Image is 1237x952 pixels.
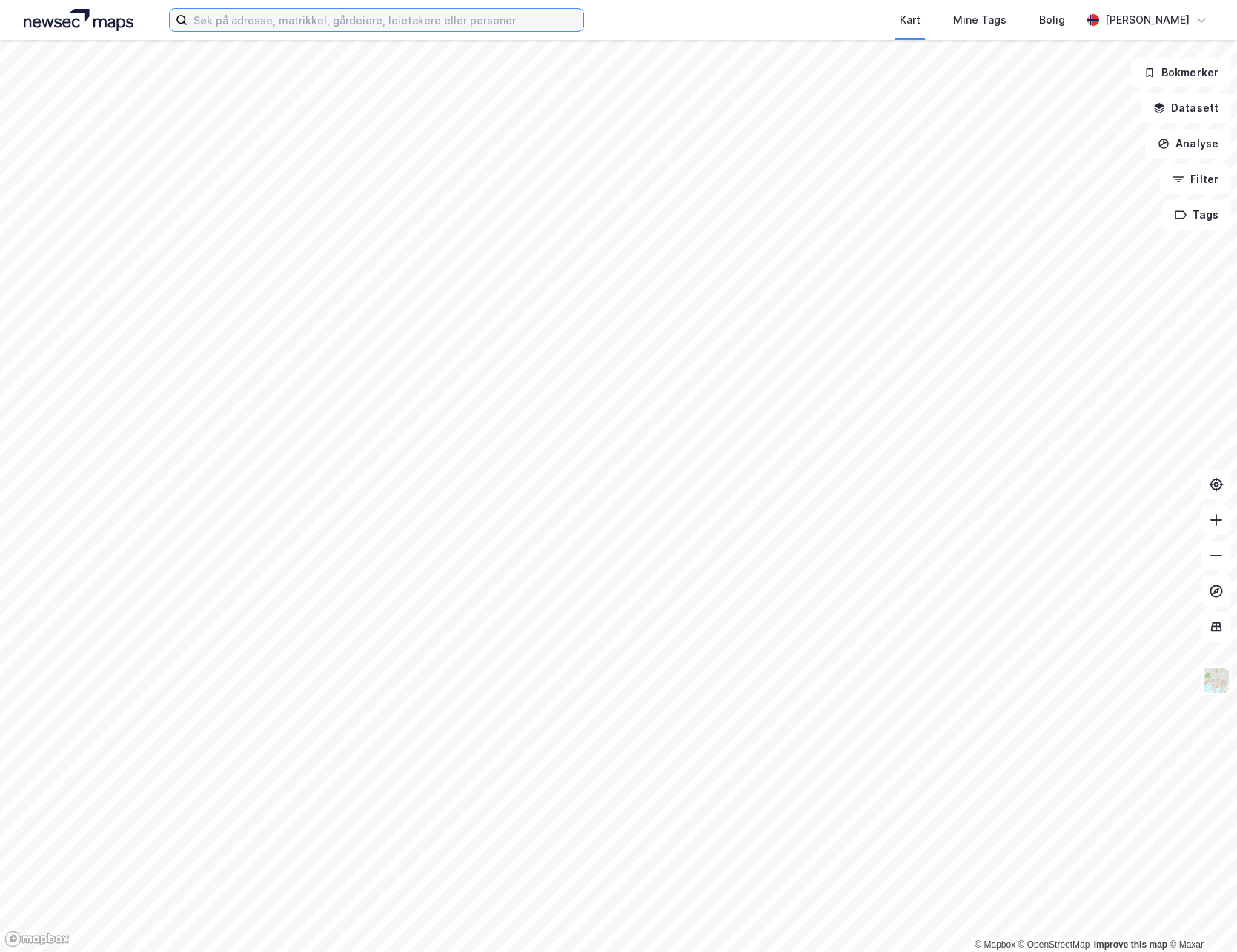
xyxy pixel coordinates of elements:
[900,11,921,29] div: Kart
[953,11,1006,29] div: Mine Tags
[4,931,70,948] a: Mapbox homepage
[1131,58,1231,87] button: Bokmerker
[1145,129,1231,159] button: Analyse
[1162,200,1231,230] button: Tags
[1094,939,1167,950] a: Improve this map
[1039,11,1065,29] div: Bolig
[24,9,133,31] img: logo.a4113a55bc3d86da70a041830d287a7e.svg
[1202,666,1230,694] img: Z
[975,939,1015,950] a: Mapbox
[1105,11,1190,29] div: [PERSON_NAME]
[1018,939,1090,950] a: OpenStreetMap
[1163,881,1237,952] iframe: Chat Widget
[188,9,583,31] input: Søk på adresse, matrikkel, gårdeiere, leietakere eller personer
[1141,93,1231,123] button: Datasett
[1160,164,1231,194] button: Filter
